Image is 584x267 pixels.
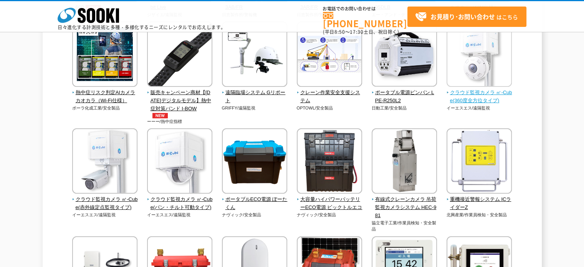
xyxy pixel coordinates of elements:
[58,25,226,30] p: 日々進化する計測技術と多種・多様化するニーズにレンタルでお応えします。
[334,28,345,35] span: 8:50
[222,128,287,196] img: ポータブルECO電源 ぽーたくん
[72,105,138,111] p: ポーラ化成工業/安全製品
[147,188,213,211] a: クラウド監視カメラ ㎥-Cube(パン・チルト可動タイプ)
[323,12,407,28] a: [PHONE_NUMBER]
[147,128,212,196] img: クラウド監視カメラ ㎥-Cube(パン・チルト可動タイプ)
[447,188,512,211] a: 重機接近警報システム ICライダーZ
[350,28,364,35] span: 17:30
[323,28,399,35] span: (平日 ～ 土日、祝日除く)
[151,113,170,118] img: NEW
[72,196,138,212] span: クラウド監視カメラ ㎥-Cube(赤外線定点監視タイプ)
[372,188,437,219] a: 有線式クレーンカメラ 吊荷監視カメラシステム HEC-981
[415,11,518,23] span: はこちら
[447,22,512,89] img: クラウド監視カメラ ㎥-Cube(360度全方位タイプ)
[407,7,526,27] a: お見積り･お問い合わせはこちら
[297,81,362,104] a: クレーン作業安全支援システム
[147,212,213,218] p: イーエスエス/遠隔監視
[297,212,362,218] p: ナヴィック/安全製品
[447,196,512,212] span: 重機接近警報システム ICライダーZ
[430,12,495,21] strong: お見積り･お問い合わせ
[297,188,362,211] a: 大容量ハイパワーバッテリーECO電源 ビックトルエコ
[72,89,138,105] span: 熱中症リスク判定AIカメラ カオカラ（Wi-Fi仕様）
[222,196,288,212] span: ポータブルECO電源 ぽーたくん
[222,105,288,111] p: GRIFFY/遠隔監視
[447,81,512,104] a: クラウド監視カメラ ㎥-Cube(360度全方位タイプ)
[147,89,213,118] span: 販売キャンペーン商材【[DATE]デジタルモデル】熱中症対策バンド I-BOW
[297,22,362,89] img: クレーン作業安全支援システム
[72,128,137,196] img: クラウド監視カメラ ㎥-Cube(赤外線定点監視タイプ)
[147,81,213,118] a: 販売キャンペーン商材【[DATE]デジタルモデル】熱中症対策バンド I-BOWNEW
[447,105,512,111] p: イーエスエス/遠隔監視
[447,89,512,105] span: クラウド監視カメラ ㎥-Cube(360度全方位タイプ)
[72,188,138,211] a: クラウド監視カメラ ㎥-Cube(赤外線定点監視タイプ)
[372,196,437,219] span: 有線式クレーンカメラ 吊荷監視カメラシステム HEC-981
[147,196,213,212] span: クラウド監視カメラ ㎥-Cube(パン・チルト可動タイプ)
[147,118,213,125] p: ーーー/熱中症指標
[297,89,362,105] span: クレーン作業安全支援システム
[372,22,437,89] img: ポータブル電源ピンバン LPE-R250L2
[222,81,288,104] a: 遠隔臨場システム Gリポート
[72,22,137,89] img: 熱中症リスク判定AIカメラ カオカラ（Wi-Fi仕様）
[72,81,138,104] a: 熱中症リスク判定AIカメラ カオカラ（Wi-Fi仕様）
[447,128,512,196] img: 重機接近警報システム ICライダーZ
[222,89,288,105] span: 遠隔臨場システム Gリポート
[222,188,288,211] a: ポータブルECO電源 ぽーたくん
[372,128,437,196] img: 有線式クレーンカメラ 吊荷監視カメラシステム HEC-981
[372,220,437,232] p: 協立電子工業/作業員検知・安全製品
[147,22,212,89] img: 販売キャンペーン商材【2025年デジタルモデル】熱中症対策バンド I-BOW
[372,89,437,105] span: ポータブル電源ピンバン LPE-R250L2
[222,212,288,218] p: ナヴィック/安全製品
[447,212,512,218] p: 北興産業/作業員検知・安全製品
[297,128,362,196] img: 大容量ハイパワーバッテリーECO電源 ビックトルエコ
[297,196,362,212] span: 大容量ハイパワーバッテリーECO電源 ビックトルエコ
[222,22,287,89] img: 遠隔臨場システム Gリポート
[372,105,437,111] p: 日動工業/安全製品
[72,212,138,218] p: イーエスエス/遠隔監視
[323,7,407,11] span: お電話でのお問い合わせは
[372,81,437,104] a: ポータブル電源ピンバン LPE-R250L2
[297,105,362,111] p: OPTOWL/安全製品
